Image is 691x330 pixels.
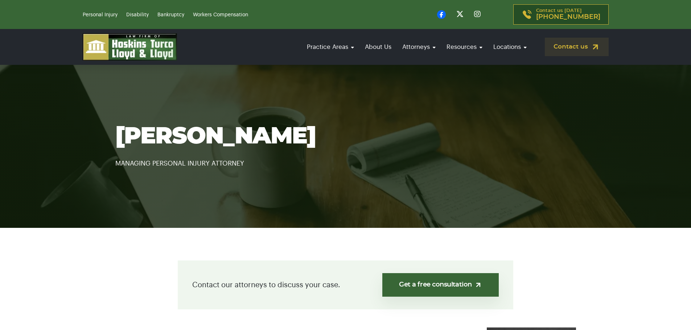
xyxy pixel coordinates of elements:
[178,260,513,309] div: Contact our attorneys to discuss your case.
[303,37,358,57] a: Practice Areas
[126,12,149,17] a: Disability
[193,12,248,17] a: Workers Compensation
[536,13,600,21] span: [PHONE_NUMBER]
[399,37,439,57] a: Attorneys
[513,4,609,25] a: Contact us [DATE][PHONE_NUMBER]
[536,8,600,21] p: Contact us [DATE]
[361,37,395,57] a: About Us
[490,37,530,57] a: Locations
[382,273,499,297] a: Get a free consultation
[115,149,576,169] p: MANAGING PERSONAL INJURY ATTORNEY
[545,38,609,56] a: Contact us
[474,281,482,289] img: arrow-up-right-light.svg
[83,33,177,60] img: logo
[115,124,576,149] h1: [PERSON_NAME]
[157,12,184,17] a: Bankruptcy
[83,12,118,17] a: Personal Injury
[443,37,486,57] a: Resources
